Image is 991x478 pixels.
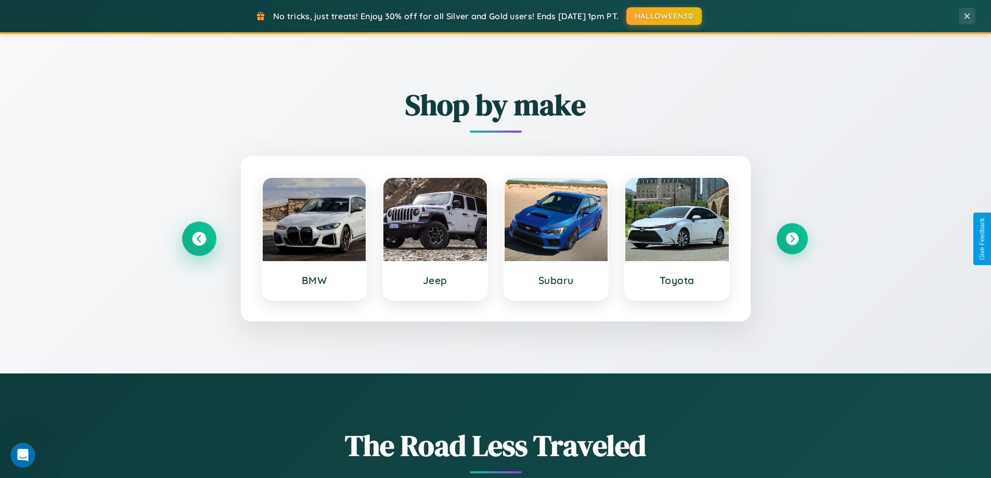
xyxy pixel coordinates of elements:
[394,274,477,287] h3: Jeep
[273,274,356,287] h3: BMW
[636,274,718,287] h3: Toyota
[515,274,598,287] h3: Subaru
[184,425,808,466] h1: The Road Less Traveled
[626,7,702,25] button: HALLOWEEN30
[273,11,619,21] span: No tricks, just treats! Enjoy 30% off for all Silver and Gold users! Ends [DATE] 1pm PT.
[979,218,986,260] div: Give Feedback
[184,85,808,125] h2: Shop by make
[10,443,35,468] iframe: Intercom live chat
